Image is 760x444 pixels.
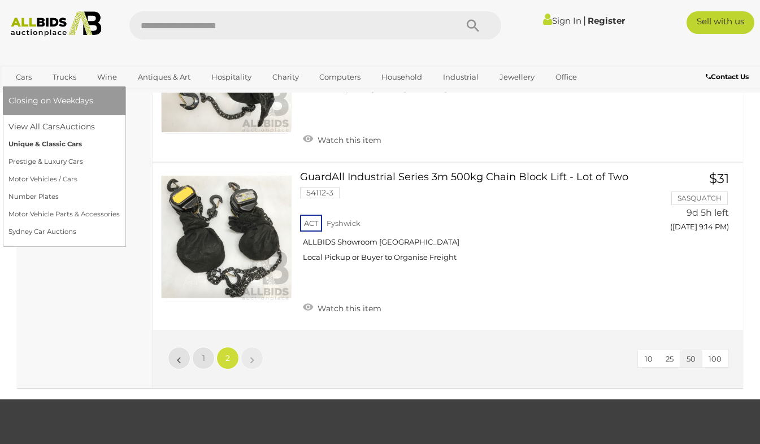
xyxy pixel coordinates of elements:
a: $31 SASQUATCH 9d 5h left ([DATE] 9:14 PM) [653,172,732,238]
span: 100 [709,354,722,363]
b: Contact Us [706,72,749,81]
a: Household [374,68,429,86]
a: Cars [8,68,39,86]
span: 25 [666,354,674,363]
span: $31 [709,171,729,186]
a: Jewellery [492,68,542,86]
span: 10 [645,354,653,363]
a: « [168,347,190,369]
button: 25 [659,350,680,368]
a: 2 [216,347,239,369]
span: Watch this item [315,303,381,314]
a: Sign In [543,15,581,26]
a: GuardAll Industrial Series 3m 500kg Chain Block Lift 54112-1 ACT Fyshwick ALLBIDS Showroom [GEOGR... [309,3,636,102]
a: GuardAll Industrial Series 3m 500kg Chain Block Lift - Lot of Two 54112-3 ACT Fyshwick ALLBIDS Sh... [309,172,636,271]
a: Watch this item [300,299,384,316]
span: 2 [225,353,230,363]
button: 100 [702,350,728,368]
a: Watch this item [300,130,384,147]
a: Register [588,15,625,26]
a: Charity [265,68,306,86]
span: 1 [202,353,205,363]
a: 1 [192,347,215,369]
a: Industrial [436,68,486,86]
a: Hospitality [204,68,259,86]
a: Wine [90,68,124,86]
a: Sell with us [687,11,754,34]
a: Computers [312,68,368,86]
a: » [241,347,263,369]
a: Contact Us [706,71,752,83]
img: Allbids.com.au [6,11,107,37]
span: 50 [687,354,696,363]
span: | [583,14,586,27]
span: Watch this item [315,135,381,145]
a: Trucks [45,68,84,86]
a: Office [548,68,584,86]
button: 50 [680,350,702,368]
button: 10 [638,350,659,368]
a: Antiques & Art [131,68,198,86]
button: Search [445,11,501,40]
